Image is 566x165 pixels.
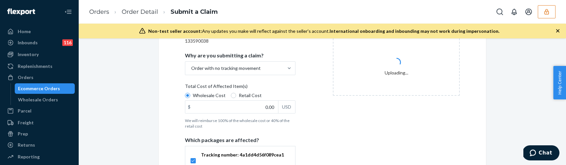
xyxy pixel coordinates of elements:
a: Order Detail [122,8,158,15]
a: Wholesale Orders [15,94,75,105]
button: Open Search Box [493,5,506,18]
iframe: Opens a widget where you can chat to one of our agents [523,145,559,162]
span: Non-test seller account: [148,28,202,34]
p: Tracking number: 4a1dd4d56f089cea1 [201,152,290,158]
div: USD [278,101,295,113]
input: $USD [185,101,278,113]
span: International onboarding and inbounding may not work during impersonation. [330,28,499,34]
ol: breadcrumbs [84,2,223,22]
button: Close Navigation [62,5,75,18]
button: Help Center [553,66,566,99]
a: Orders [89,8,109,15]
div: Reporting [18,154,40,160]
a: Replenishments [4,61,75,72]
span: Wholesale Cost [193,92,226,99]
div: 116 [62,39,73,46]
a: Inbounds116 [4,37,75,48]
div: Order with no tracking movement [191,65,261,72]
div: Orders [18,74,33,81]
div: Returns [18,142,35,148]
div: 133590038 [185,38,295,44]
div: $ [185,101,193,113]
div: Inventory [18,51,39,58]
img: Flexport logo [7,9,35,15]
input: Wholesale Cost [185,93,190,98]
a: Parcel [4,106,75,116]
div: Parcel [18,108,31,114]
p: Why are you submitting a claim? [185,52,264,59]
p: Which packages are affected? [185,137,259,143]
p: We will reimburse 100% of the wholesale cost or 40% of the retail cost [185,118,295,129]
span: Total Cost of Affected Item(s) [185,83,248,92]
div: Freight [18,119,34,126]
div: Home [18,28,31,35]
a: Prep [4,129,75,139]
button: Open account menu [522,5,535,18]
div: Any updates you make will reflect against the seller's account. [148,28,499,34]
a: Inventory [4,49,75,60]
div: Uploading... [385,55,408,76]
input: Tracking number: 4a1dd4d56f089cea1DSKU #1: D73S3LHZC9Q. Quantity: 2 [191,158,196,163]
div: Inbounds [18,39,38,46]
a: Submit a Claim [171,8,218,15]
a: Reporting [4,152,75,162]
div: Ecommerce Orders [18,85,60,92]
div: Replenishments [18,63,52,70]
div: Wholesale Orders [18,96,58,103]
a: Ecommerce Orders [15,83,75,94]
a: Home [4,26,75,37]
input: Retail Cost [231,93,236,98]
a: Returns [4,140,75,150]
a: Freight [4,117,75,128]
a: Orders [4,72,75,83]
div: Prep [18,131,28,137]
button: Open notifications [508,5,521,18]
span: Retail Cost [239,92,262,99]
